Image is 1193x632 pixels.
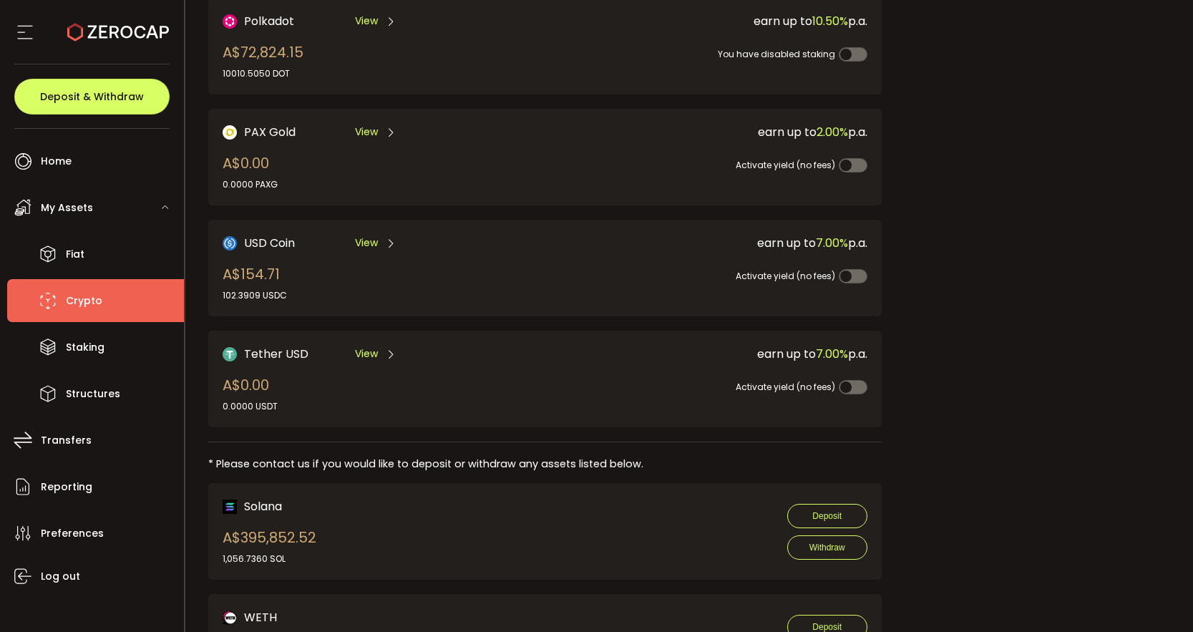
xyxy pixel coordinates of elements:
span: View [355,235,378,251]
img: sol_portfolio.png [223,500,237,514]
span: View [355,125,378,140]
span: Deposit [812,622,842,632]
span: Tether USD [244,345,308,363]
div: 102.3909 USDC [223,289,287,302]
span: Preferences [41,523,104,544]
span: You have disabled staking [718,48,835,60]
button: Withdraw [787,535,867,560]
button: Deposit [787,504,867,528]
span: Home [41,151,72,172]
span: WETH [244,608,277,626]
div: earn up to p.a. [541,12,867,30]
img: weth_portfolio.png [223,611,237,625]
span: 2.00% [817,124,848,140]
div: A$154.71 [223,263,287,302]
span: Solana [244,497,282,515]
span: Reporting [41,477,92,497]
div: * Please contact us if you would like to deposit or withdraw any assets listed below. [208,457,882,472]
span: 7.00% [816,235,848,251]
div: A$395,852.52 [223,527,316,565]
img: USD Coin [223,236,237,251]
span: Activate yield (no fees) [736,381,835,393]
div: 10010.5050 DOT [223,67,303,80]
div: earn up to p.a. [541,345,867,363]
div: 0.0000 USDT [223,400,278,413]
span: Activate yield (no fees) [736,270,835,282]
span: Staking [66,337,104,358]
span: My Assets [41,198,93,218]
span: Crypto [66,291,102,311]
span: PAX Gold [244,123,296,141]
span: View [355,346,378,361]
iframe: Chat Widget [1121,563,1193,632]
span: Activate yield (no fees) [736,159,835,171]
span: View [355,14,378,29]
span: 10.50% [812,13,848,29]
span: Structures [66,384,120,404]
img: PAX Gold [223,125,237,140]
img: Tether USD [223,347,237,361]
div: A$0.00 [223,152,278,191]
span: Fiat [66,244,84,265]
div: A$72,824.15 [223,42,303,80]
span: Polkadot [244,12,294,30]
span: Withdraw [809,543,845,553]
img: DOT [223,14,237,29]
span: Deposit & Withdraw [40,92,144,102]
div: 0.0000 PAXG [223,178,278,191]
div: 1,056.7360 SOL [223,553,316,565]
div: earn up to p.a. [541,234,867,252]
span: USD Coin [244,234,295,252]
span: Deposit [812,511,842,521]
span: Transfers [41,430,92,451]
div: A$0.00 [223,374,278,413]
button: Deposit & Withdraw [14,79,170,115]
span: 7.00% [816,346,848,362]
span: Log out [41,566,80,587]
div: earn up to p.a. [541,123,867,141]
